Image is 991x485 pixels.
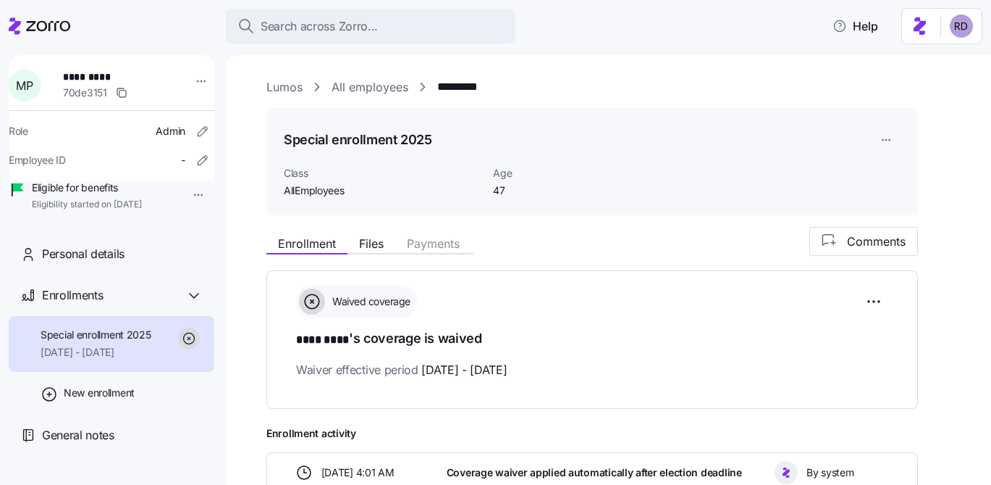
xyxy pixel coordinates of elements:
[332,78,408,96] a: All employees
[32,199,142,211] span: Eligibility started on [DATE]
[261,17,378,36] span: Search across Zorro...
[181,153,185,167] span: -
[63,86,107,100] span: 70de3151
[9,124,28,138] span: Role
[832,17,878,35] span: Help
[278,238,336,249] span: Enrollment
[226,9,515,43] button: Search across Zorro...
[359,238,384,249] span: Files
[321,465,395,480] span: [DATE] 4:01 AM
[806,465,853,480] span: By system
[9,153,66,167] span: Employee ID
[266,78,303,96] a: Lumos
[41,328,151,342] span: Special enrollment 2025
[421,361,507,379] span: [DATE] - [DATE]
[16,80,33,91] span: M P
[284,183,481,198] span: AllEmployees
[821,12,890,41] button: Help
[41,345,151,360] span: [DATE] - [DATE]
[42,426,114,444] span: General notes
[847,233,906,250] span: Comments
[284,166,481,181] span: Class
[42,286,103,304] span: Enrollments
[296,361,507,379] span: Waiver effective period
[447,465,742,480] span: Coverage waiver applied automatically after election deadline
[156,124,185,138] span: Admin
[32,181,142,195] span: Eligible for benefits
[42,245,125,263] span: Personal details
[284,130,432,149] h1: Special enrollment 2025
[493,166,638,181] span: Age
[328,294,410,309] span: Waived coverage
[950,14,973,38] img: 6d862e07fa9c5eedf81a4422c42283ac
[493,183,638,198] span: 47
[296,329,888,349] h1: 's coverage is waived
[407,238,460,249] span: Payments
[266,426,918,441] span: Enrollment activity
[809,227,918,256] button: Comments
[64,386,135,400] span: New enrollment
